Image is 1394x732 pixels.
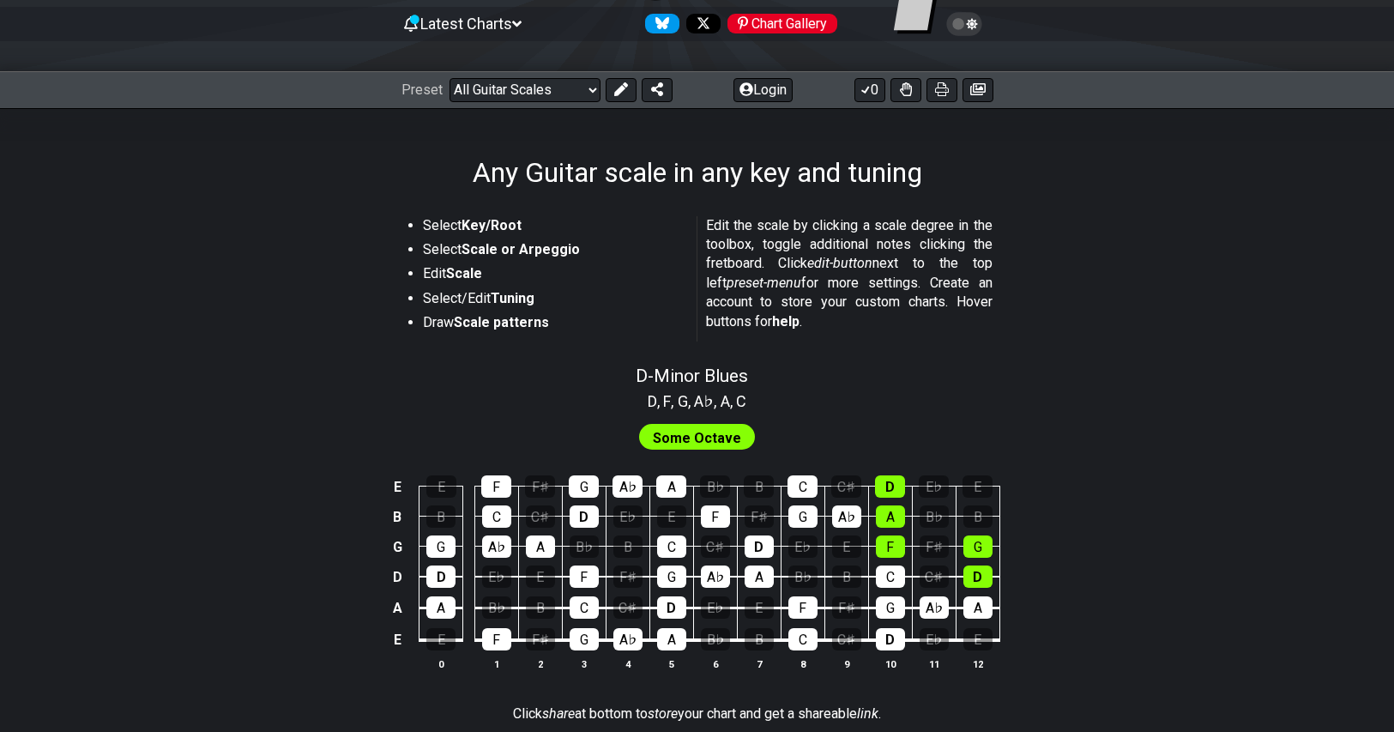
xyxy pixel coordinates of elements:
[730,390,737,413] span: ,
[481,475,511,498] div: F
[963,628,993,650] div: E
[701,596,730,619] div: E♭
[963,566,993,588] div: D
[854,78,885,102] button: 0
[613,475,643,498] div: A♭
[694,390,714,413] span: A♭
[613,628,643,650] div: A♭
[387,562,407,593] td: D
[401,82,443,98] span: Preset
[473,156,922,189] h1: Any Guitar scale in any key and tuning
[613,505,643,528] div: E♭
[701,566,730,588] div: A♭
[701,628,730,650] div: B♭
[526,596,555,619] div: B
[387,624,407,656] td: E
[721,390,730,413] span: A
[721,14,837,33] a: #fretflip at Pinterest
[649,655,693,673] th: 5
[890,78,921,102] button: Toggle Dexterity for all fretkits
[570,596,599,619] div: C
[482,596,511,619] div: B♭
[868,655,912,673] th: 10
[706,216,993,331] p: Edit the scale by clicking a scale degree in the toolbox, toggle additional notes clicking the fr...
[876,596,905,619] div: G
[482,505,511,528] div: C
[450,78,600,102] select: Preset
[653,426,741,451] span: First enable full edit mode to edit
[920,566,949,588] div: C♯
[788,566,818,588] div: B♭
[733,78,793,102] button: Login
[426,596,456,619] div: A
[920,596,949,619] div: A♭
[807,255,872,271] em: edit-button
[832,596,861,619] div: F♯
[663,390,671,413] span: F
[745,566,774,588] div: A
[876,535,905,558] div: F
[613,566,643,588] div: F♯
[693,655,737,673] th: 6
[642,78,673,102] button: Share Preset
[920,505,949,528] div: B♭
[781,655,824,673] th: 8
[657,535,686,558] div: C
[423,264,685,288] li: Edit
[832,628,861,650] div: C♯
[920,628,949,650] div: E♭
[955,16,975,32] span: Toggle light / dark theme
[636,366,748,386] span: D - Minor Blues
[745,596,774,619] div: E
[562,655,606,673] th: 3
[920,535,949,558] div: F♯
[657,505,686,528] div: E
[419,655,463,673] th: 0
[474,655,518,673] th: 1
[542,705,575,722] em: share
[657,628,686,650] div: A
[423,289,685,313] li: Select/Edit
[926,78,957,102] button: Print
[482,566,511,588] div: E♭
[963,475,993,498] div: E
[657,596,686,619] div: D
[956,655,999,673] th: 12
[423,240,685,264] li: Select
[446,265,482,281] strong: Scale
[876,566,905,588] div: C
[462,241,580,257] strong: Scale or Arpeggio
[606,78,637,102] button: Edit Preset
[678,390,688,413] span: G
[912,655,956,673] th: 11
[657,566,686,588] div: G
[772,313,800,330] strong: help
[423,313,685,337] li: Draw
[426,475,456,498] div: E
[613,596,643,619] div: C♯
[570,505,599,528] div: D
[919,475,949,498] div: E♭
[648,705,678,722] em: store
[423,216,685,240] li: Select
[671,390,678,413] span: ,
[857,705,878,722] em: link
[569,475,599,498] div: G
[570,566,599,588] div: F
[570,628,599,650] div: G
[745,628,774,650] div: B
[701,505,730,528] div: F
[832,505,861,528] div: A♭
[570,535,599,558] div: B♭
[387,592,407,624] td: A
[788,505,818,528] div: G
[727,275,801,291] em: preset-menu
[963,505,993,528] div: B
[648,390,657,413] span: D
[736,390,746,413] span: C
[454,314,549,330] strong: Scale patterns
[737,655,781,673] th: 7
[491,290,534,306] strong: Tuning
[679,14,721,33] a: Follow #fretflip at X
[745,505,774,528] div: F♯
